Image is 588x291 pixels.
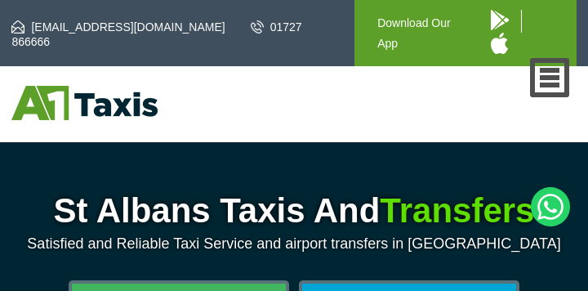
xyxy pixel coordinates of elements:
[11,19,301,50] a: 01727 866666
[11,235,576,253] p: Satisfied and Reliable Taxi Service and airport transfers in [GEOGRAPHIC_DATA]
[491,10,509,30] img: A1 Taxis Android App
[377,13,470,54] p: Download Our App
[380,191,534,230] span: Transfers
[11,86,158,120] img: A1 Taxis St Albans LTD
[491,33,508,54] img: A1 Taxis iPhone App
[11,19,225,35] a: [EMAIL_ADDRESS][DOMAIN_NAME]
[11,191,576,231] h1: St Albans Taxis And
[530,58,570,97] a: Nav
